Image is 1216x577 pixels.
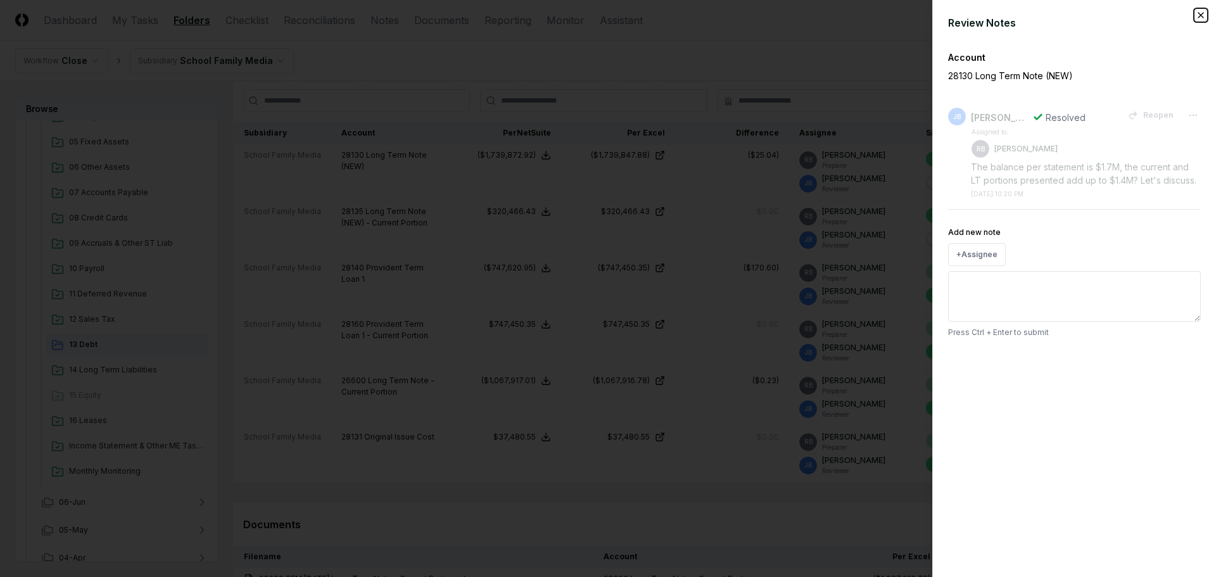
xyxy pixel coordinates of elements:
button: +Assignee [948,243,1006,266]
span: RB [977,144,985,154]
div: [PERSON_NAME] [971,111,1028,124]
button: Reopen [1120,104,1181,127]
div: Review Notes [948,15,1201,30]
div: Resolved [1046,111,1086,124]
label: Add new note [948,227,1001,237]
div: Account [948,51,1201,64]
p: 28130 Long Term Note (NEW) [948,69,1157,82]
p: Press Ctrl + Enter to submit [948,327,1201,338]
div: [DATE] 10:20 PM [971,189,1023,199]
span: JB [953,112,961,122]
p: [PERSON_NAME] [994,143,1058,155]
div: The balance per statement is $1.7M, the current and LT portions presented add up to $1.4M? Let's ... [971,160,1201,187]
td: Assigned to: [971,127,1058,137]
